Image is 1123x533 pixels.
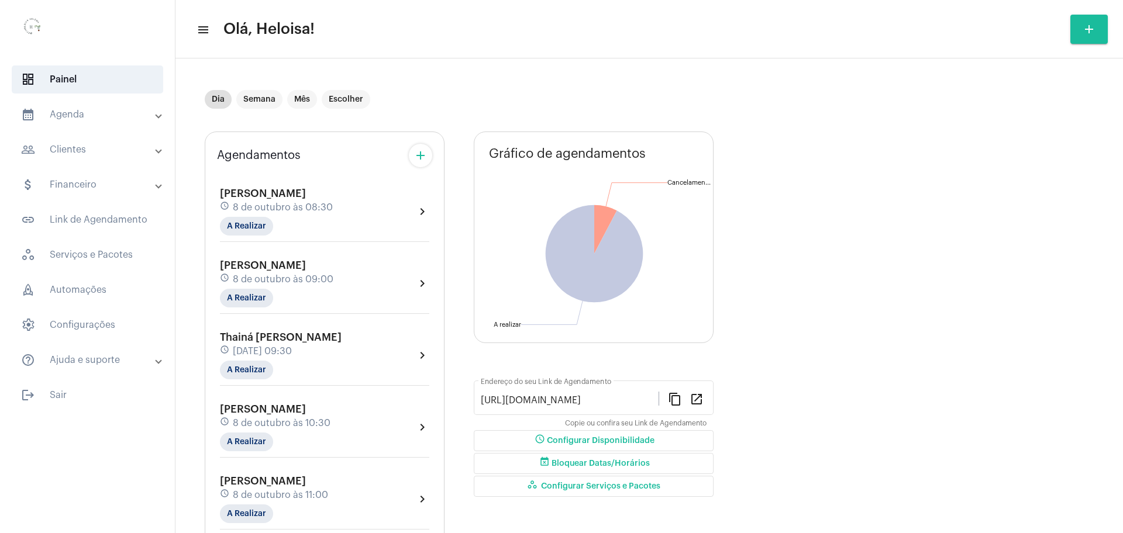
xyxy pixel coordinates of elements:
[220,289,273,307] mat-chip: A Realizar
[7,346,175,374] mat-expansion-panel-header: sidenav iconAjuda e suporte
[21,388,35,402] mat-icon: sidenav icon
[527,479,541,493] mat-icon: workspaces_outlined
[415,276,429,290] mat-icon: chevron_right
[21,353,35,367] mat-icon: sidenav icon
[474,476,714,497] button: Configurar Serviços e Pacotes
[220,432,273,451] mat-chip: A Realizar
[220,361,273,379] mat-chip: A Realizar
[287,90,317,109] mat-chip: Mês
[527,482,660,490] span: Configurar Serviços e Pacotes
[415,420,429,434] mat-icon: chevron_right
[220,504,273,523] mat-chip: A Realizar
[233,202,333,213] span: 8 de outubro às 08:30
[21,178,35,192] mat-icon: sidenav icon
[233,346,292,357] span: [DATE] 09:30
[12,206,163,234] span: Link de Agendamento
[414,148,428,162] mat-icon: add
[223,20,315,39] span: Olá, Heloisa!
[197,23,208,37] mat-icon: sidenav icon
[220,404,306,414] span: [PERSON_NAME]
[12,241,163,269] span: Serviços e Pacotes
[322,90,370,109] mat-chip: Escolher
[21,143,35,157] mat-icon: sidenav icon
[12,381,163,409] span: Sair
[489,147,646,161] span: Gráfico de agendamentos
[538,459,650,468] span: Bloquear Datas/Horários
[21,353,156,367] mat-panel-title: Ajuda e suporte
[12,311,163,339] span: Configurações
[538,456,552,470] mat-icon: event_busy
[233,418,330,428] span: 8 de outubro às 10:30
[220,332,342,342] span: Thainá [PERSON_NAME]
[205,90,232,109] mat-chip: Dia
[7,136,175,164] mat-expansion-panel-header: sidenav iconClientes
[217,149,301,162] span: Agendamentos
[565,420,707,428] mat-hint: Copie ou confira seu Link de Agendamento
[21,283,35,297] span: sidenav icon
[474,430,714,451] button: Configurar Disponibilidade
[236,90,283,109] mat-chip: Semana
[21,108,156,122] mat-panel-title: Agenda
[220,417,230,430] mat-icon: schedule
[220,217,273,236] mat-chip: A Realizar
[220,188,306,199] span: [PERSON_NAME]
[667,179,711,186] text: Cancelamen...
[7,171,175,199] mat-expansion-panel-header: sidenav iconFinanceiro
[1082,22,1096,36] mat-icon: add
[21,143,156,157] mat-panel-title: Clientes
[494,321,521,328] text: A realizar
[220,489,230,501] mat-icon: schedule
[415,205,429,219] mat-icon: chevron_right
[533,437,654,445] span: Configurar Disponibilidade
[21,248,35,262] span: sidenav icon
[12,276,163,304] span: Automações
[21,108,35,122] mat-icon: sidenav icon
[415,492,429,506] mat-icon: chevron_right
[533,434,547,448] mat-icon: schedule
[12,65,163,94] span: Painel
[21,72,35,86] span: sidenav icon
[668,392,682,406] mat-icon: content_copy
[21,178,156,192] mat-panel-title: Financeiro
[220,260,306,271] span: [PERSON_NAME]
[233,274,333,285] span: 8 de outubro às 09:00
[690,392,704,406] mat-icon: open_in_new
[481,395,659,406] input: Link
[220,476,306,486] span: [PERSON_NAME]
[21,213,35,227] mat-icon: sidenav icon
[233,490,328,500] span: 8 de outubro às 11:00
[220,273,230,286] mat-icon: schedule
[474,453,714,474] button: Bloquear Datas/Horários
[21,318,35,332] span: sidenav icon
[415,348,429,362] mat-icon: chevron_right
[220,345,230,358] mat-icon: schedule
[7,101,175,129] mat-expansion-panel-header: sidenav iconAgenda
[9,6,56,53] img: 0d939d3e-dcd2-0964-4adc-7f8e0d1a206f.png
[220,201,230,214] mat-icon: schedule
